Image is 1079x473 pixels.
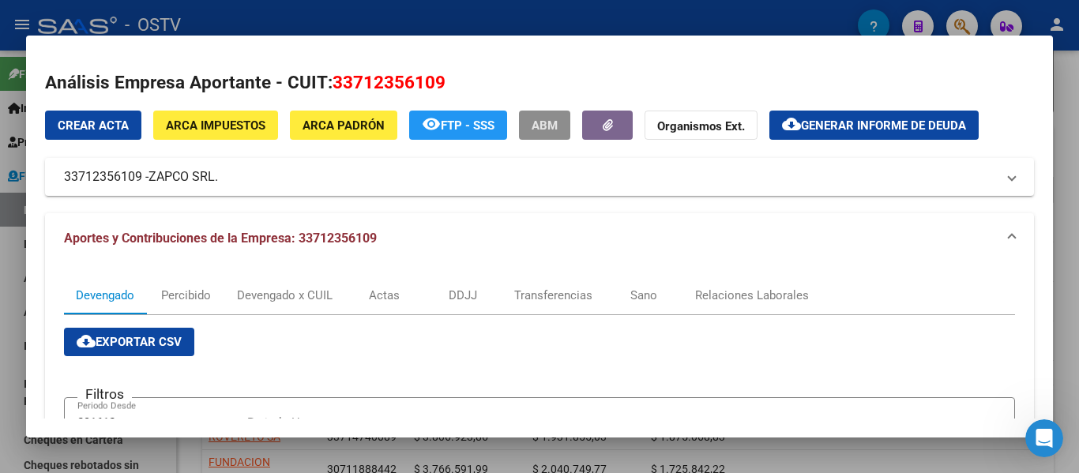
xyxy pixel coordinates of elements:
button: ARCA Impuestos [153,111,278,140]
span: ABM [532,118,558,133]
div: Devengado x CUIL [237,287,333,304]
span: ARCA Padrón [303,118,385,133]
h2: Análisis Empresa Aportante - CUIT: [45,69,1034,96]
button: Organismos Ext. [645,111,758,140]
button: Generar informe de deuda [769,111,979,140]
h3: Filtros [77,385,132,403]
span: ZAPCO SRL. [149,167,218,186]
span: Aportes y Contribuciones de la Empresa: 33712356109 [64,231,377,246]
mat-expansion-panel-header: Aportes y Contribuciones de la Empresa: 33712356109 [45,213,1034,264]
mat-icon: cloud_download [782,114,801,133]
span: 33712356109 [333,72,446,92]
span: Exportar CSV [77,335,182,349]
span: FTP - SSS [441,118,494,133]
button: Exportar CSV [64,328,194,356]
div: Devengado [76,287,134,304]
span: Crear Acta [58,118,129,133]
div: DDJJ [449,287,477,304]
mat-expansion-panel-header: 33712356109 -ZAPCO SRL. [45,158,1034,196]
mat-panel-title: 33712356109 - [64,167,996,186]
button: FTP - SSS [409,111,507,140]
div: Percibido [161,287,211,304]
div: Sano [630,287,657,304]
mat-icon: cloud_download [77,332,96,351]
span: Generar informe de deuda [801,118,966,133]
iframe: Intercom live chat [1025,419,1063,457]
div: Relaciones Laborales [695,287,809,304]
strong: Organismos Ext. [657,119,745,133]
span: ARCA Impuestos [166,118,265,133]
mat-icon: remove_red_eye [422,114,441,133]
div: Actas [369,287,400,304]
button: ABM [519,111,570,140]
button: Crear Acta [45,111,141,140]
div: Transferencias [514,287,592,304]
button: ARCA Padrón [290,111,397,140]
